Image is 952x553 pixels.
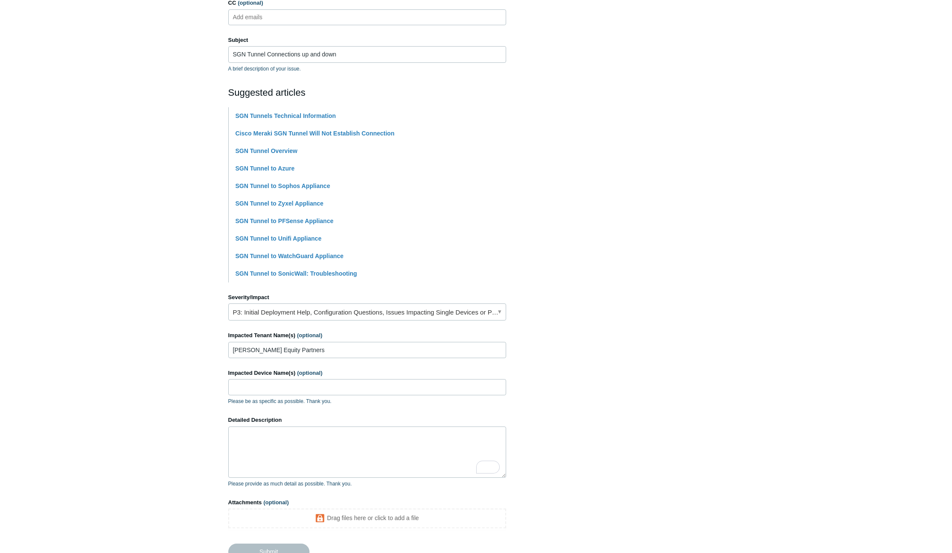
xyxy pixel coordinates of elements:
[228,85,506,100] h2: Suggested articles
[236,200,324,207] a: SGN Tunnel to Zyxel Appliance
[263,499,289,506] span: (optional)
[228,416,506,424] label: Detailed Description
[236,218,333,224] a: SGN Tunnel to PFSense Appliance
[230,11,281,24] input: Add emails
[228,36,506,44] label: Subject
[228,293,506,302] label: Severity/Impact
[228,369,506,377] label: Impacted Device Name(s)
[228,65,506,73] p: A brief description of your issue.
[236,235,321,242] a: SGN Tunnel to Unifi Appliance
[297,370,322,376] span: (optional)
[297,332,322,338] span: (optional)
[236,182,330,189] a: SGN Tunnel to Sophos Appliance
[228,498,506,507] label: Attachments
[236,270,357,277] a: SGN Tunnel to SonicWall: Troubleshooting
[228,397,506,405] p: Please be as specific as possible. Thank you.
[228,331,506,340] label: Impacted Tenant Name(s)
[228,480,506,488] p: Please provide as much detail as possible. Thank you.
[236,253,344,259] a: SGN Tunnel to WatchGuard Appliance
[236,165,295,172] a: SGN Tunnel to Azure
[236,147,298,154] a: SGN Tunnel Overview
[236,130,395,137] a: Cisco Meraki SGN Tunnel Will Not Establish Connection
[228,427,506,478] textarea: To enrich screen reader interactions, please activate Accessibility in Grammarly extension settings
[236,112,336,119] a: SGN Tunnels Technical Information
[228,303,506,321] a: P3: Initial Deployment Help, Configuration Questions, Issues Impacting Single Devices or Past Out...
